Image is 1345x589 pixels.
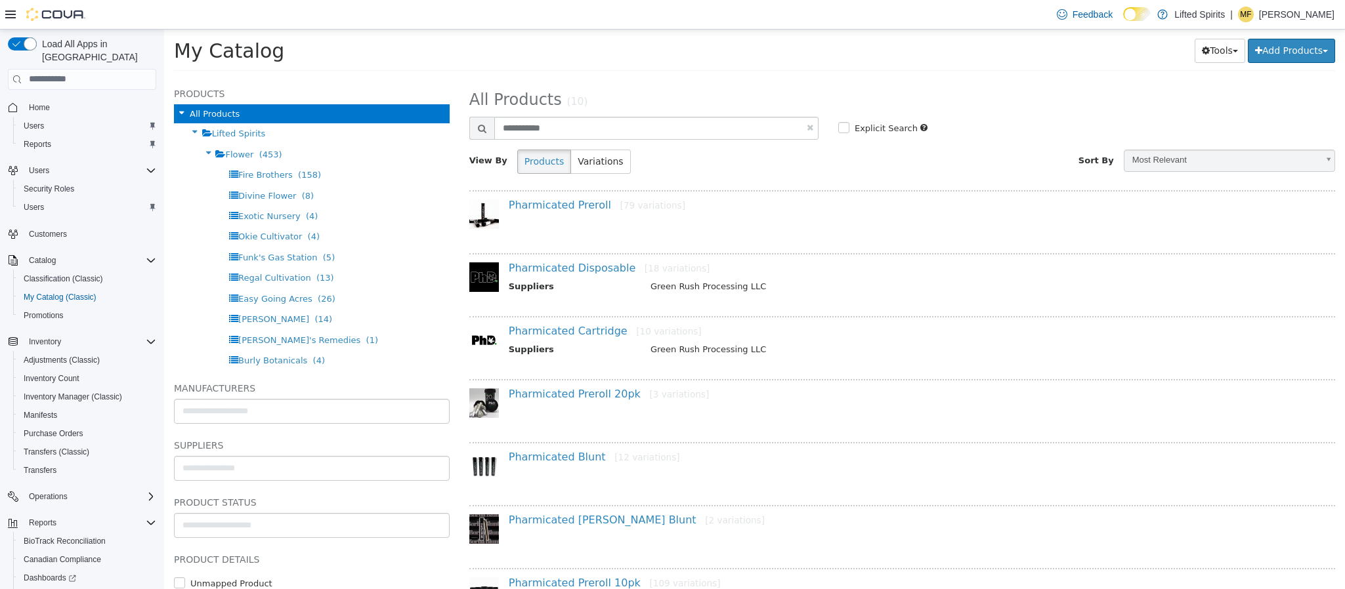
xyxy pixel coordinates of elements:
small: [18 variations] [480,234,545,244]
span: Home [29,102,50,113]
small: [12 variations] [450,422,515,433]
a: Users [18,118,49,134]
button: My Catalog (Classic) [13,288,161,306]
span: Lifted Spirits [48,99,102,109]
a: Promotions [18,308,69,323]
a: Manifests [18,407,62,423]
span: All Products [26,79,75,89]
span: Inventory [24,334,156,350]
span: Inventory Manager (Classic) [24,392,122,402]
span: Users [24,163,156,178]
span: Promotions [18,308,156,323]
a: Transfers [18,462,62,478]
label: Explicit Search [687,92,754,106]
span: Transfers [18,462,156,478]
button: Inventory [24,334,66,350]
img: 150 [305,548,335,577]
span: Purchase Orders [24,428,83,439]
span: Users [29,165,49,176]
a: Security Roles [18,181,79,197]
small: [10 variations] [472,296,537,307]
span: (14) [150,285,168,294]
span: Transfers (Classic) [18,444,156,460]
h5: Manufacturers [10,351,286,367]
span: Manifests [24,410,57,420]
h5: Products [10,56,286,72]
a: Users [18,199,49,215]
a: Pharmicated Disposable[18 variations] [345,232,546,245]
span: Catalog [24,253,156,268]
small: (10) [402,66,423,78]
span: (158) [134,140,157,150]
button: Transfers (Classic) [13,443,161,461]
td: Green Rush Processing LLC [477,251,1137,267]
button: Canadian Compliance [13,550,161,569]
p: Lifted Spirits [1174,7,1225,22]
span: Users [18,199,156,215]
a: Dashboards [13,569,161,587]
span: Funk's Gas Station [74,223,153,233]
span: Classification (Classic) [18,271,156,287]
a: Pharmicated Blunt[12 variations] [345,421,516,434]
small: [2 variations] [541,485,601,496]
span: Inventory [29,336,61,347]
img: 150 [305,422,335,451]
th: Suppliers [345,314,477,330]
span: (4) [142,182,154,192]
button: Promotions [13,306,161,325]
button: Operations [24,489,73,504]
span: Canadian Compliance [18,552,156,567]
span: Dashboards [24,573,76,583]
button: Inventory Manager (Classic) [13,388,161,406]
span: View By [305,126,343,136]
button: Variations [406,120,466,144]
span: Inventory Manager (Classic) [18,389,156,405]
a: Pharmicated Cartridge[10 variations] [345,295,538,308]
span: My Catalog (Classic) [18,289,156,305]
span: Operations [24,489,156,504]
span: Adjustments (Classic) [18,352,156,368]
span: Manifests [18,407,156,423]
a: Reports [18,136,56,152]
button: Inventory Count [13,369,161,388]
span: BioTrack Reconciliation [24,536,106,546]
button: Add Products [1084,9,1171,33]
a: Adjustments (Classic) [18,352,105,368]
span: BioTrack Reconciliation [18,533,156,549]
th: Suppliers [345,251,477,267]
span: (13) [152,243,170,253]
span: Dashboards [18,570,156,586]
h5: Suppliers [10,408,286,424]
span: (1) [202,306,214,315]
span: Inventory Count [24,373,79,384]
button: Operations [3,487,161,506]
span: Operations [29,491,68,502]
span: Reports [24,515,156,531]
a: Pharmicated [PERSON_NAME] Blunt[2 variations] [345,484,601,497]
span: Okie Cultivator [74,202,138,212]
a: Pharmicated Preroll[79 variations] [345,169,521,182]
button: Products [353,120,407,144]
td: Green Rush Processing LLC [477,314,1137,330]
a: My Catalog (Classic) [18,289,102,305]
span: Transfers (Classic) [24,447,89,457]
a: Feedback [1052,1,1118,28]
a: Canadian Compliance [18,552,106,567]
button: Reports [3,514,161,532]
span: Flower [61,120,89,130]
a: Most Relevant [960,120,1171,142]
span: Dark Mode [1123,21,1124,22]
span: Most Relevant [960,121,1153,141]
span: Purchase Orders [18,426,156,441]
span: Fire Brothers [74,140,129,150]
a: Dashboards [18,570,81,586]
a: BioTrack Reconciliation [18,533,111,549]
span: Customers [29,229,67,239]
h5: Product Details [10,522,286,538]
small: [109 variations] [485,548,556,559]
button: BioTrack Reconciliation [13,532,161,550]
span: Promotions [24,310,64,321]
a: Inventory Manager (Classic) [18,389,127,405]
span: (8) [138,161,150,171]
span: (453) [95,120,118,130]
